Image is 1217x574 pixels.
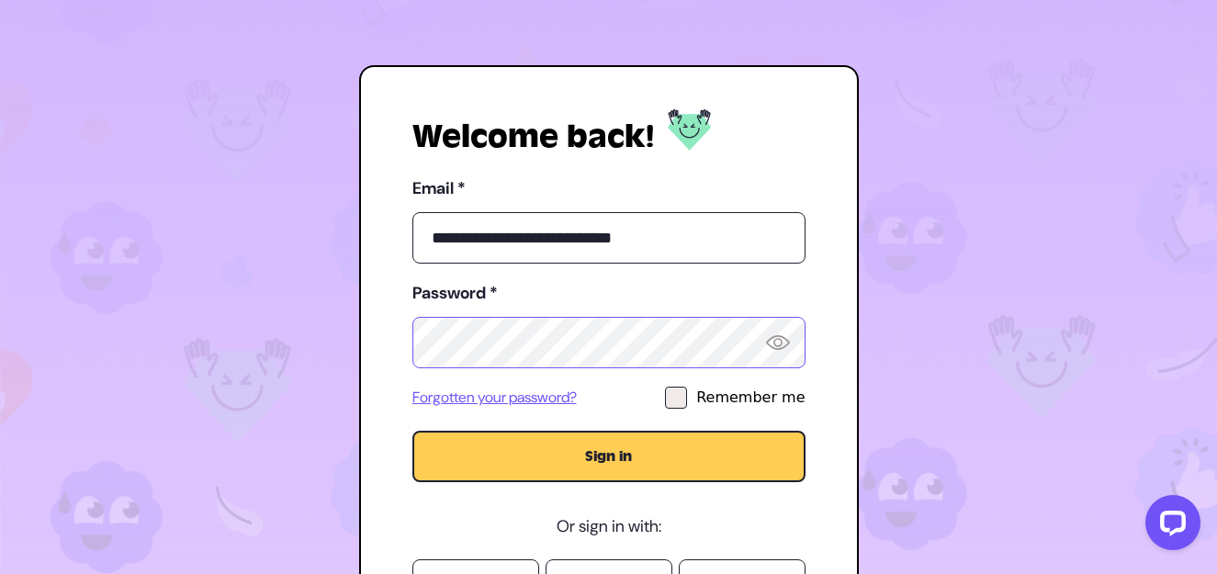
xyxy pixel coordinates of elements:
img: Log in to QualityHive [668,109,712,151]
div: Remember me [696,387,805,409]
img: Reveal Password [766,335,790,350]
a: Forgotten your password? [412,387,577,409]
button: Sign in [412,431,806,482]
p: Or sign in with: [412,512,806,541]
label: Password * [412,278,806,308]
h1: Welcome back! [412,118,654,155]
label: Email * [412,174,806,203]
iframe: LiveChat chat widget [1131,488,1208,565]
